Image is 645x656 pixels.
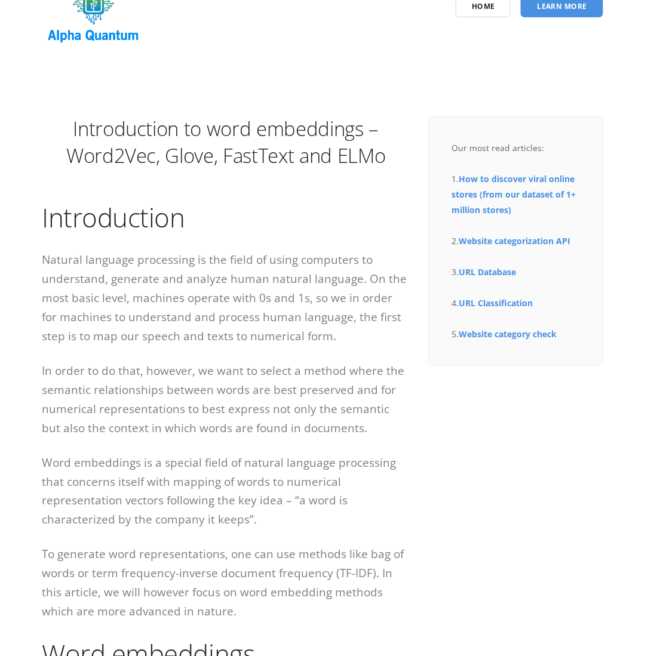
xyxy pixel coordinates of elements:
a: Website categorization API [459,235,571,247]
p: Natural language processing is the field of using computers to understand, generate and analyze h... [42,250,410,346]
a: URL Classification [459,297,533,309]
a: How to discover viral online stores (from our dataset of 1+ million stores) [452,173,576,215]
p: In order to do that, however, we want to select a method where the semantic relationships between... [42,361,410,438]
span: Home [472,1,495,11]
div: Our most read articles: 1. 2. 3. 4. 5. [452,140,579,342]
h1: Introduction [42,200,410,235]
p: Word embeddings is a special field of natural language processing that concerns itself with mappi... [42,453,410,529]
p: To generate word representations, one can use methods like bag of words or term frequency-inverse... [42,545,410,621]
a: Website category check [459,328,557,340]
a: URL Database [459,266,517,278]
h1: Introduction to word embeddings – Word2Vec, Glove, FastText and ELMo [42,115,410,169]
span: Learn More [537,1,587,11]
